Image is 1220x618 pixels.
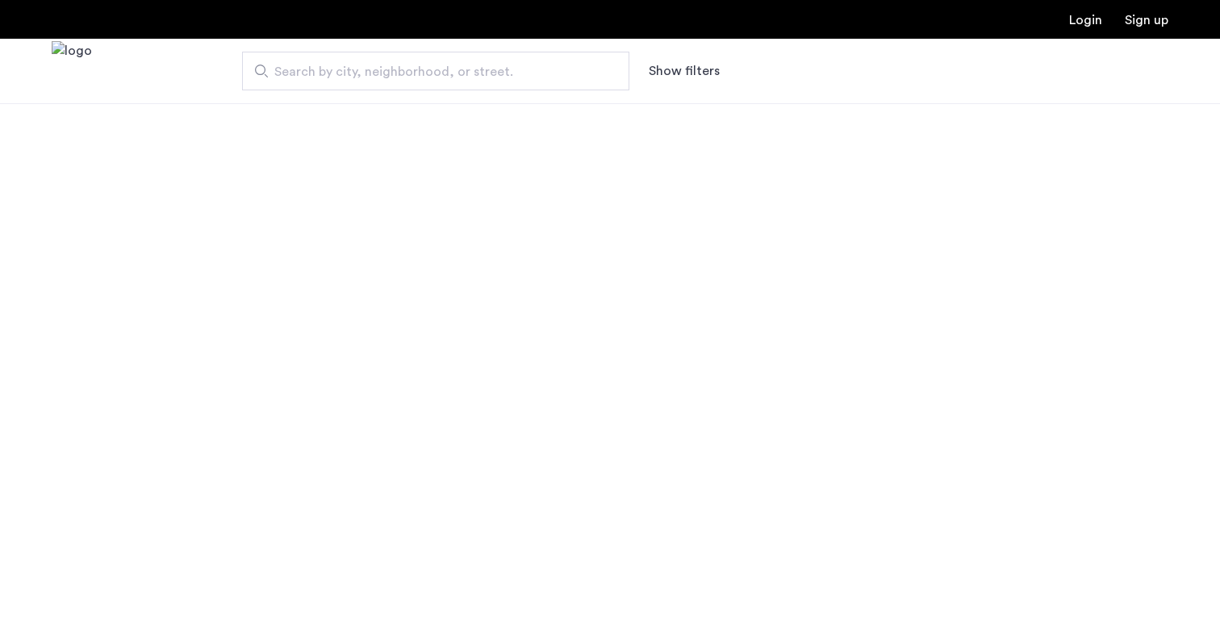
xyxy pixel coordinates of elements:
a: Login [1069,14,1102,27]
span: Search by city, neighborhood, or street. [274,62,584,81]
a: Cazamio Logo [52,41,92,102]
a: Registration [1125,14,1168,27]
input: Apartment Search [242,52,629,90]
img: logo [52,41,92,102]
button: Show or hide filters [649,61,720,81]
